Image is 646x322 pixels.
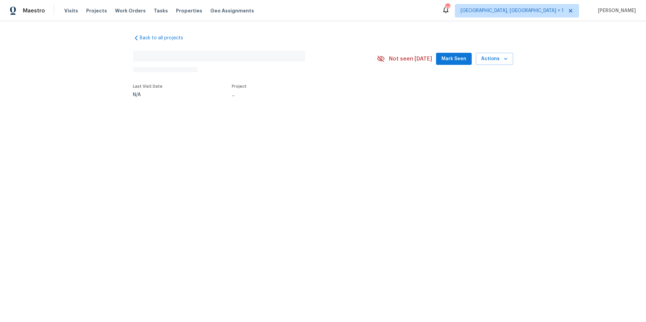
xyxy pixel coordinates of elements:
[232,84,247,88] span: Project
[445,4,450,11] div: 44
[389,55,432,62] span: Not seen [DATE]
[23,7,45,14] span: Maestro
[154,8,168,13] span: Tasks
[64,7,78,14] span: Visits
[115,7,146,14] span: Work Orders
[436,53,472,65] button: Mark Seen
[232,92,361,97] div: ...
[481,55,508,63] span: Actions
[461,7,564,14] span: [GEOGRAPHIC_DATA], [GEOGRAPHIC_DATA] + 1
[441,55,466,63] span: Mark Seen
[86,7,107,14] span: Projects
[595,7,636,14] span: [PERSON_NAME]
[476,53,513,65] button: Actions
[176,7,202,14] span: Properties
[210,7,254,14] span: Geo Assignments
[133,35,198,41] a: Back to all projects
[133,92,163,97] div: N/A
[133,84,163,88] span: Last Visit Date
